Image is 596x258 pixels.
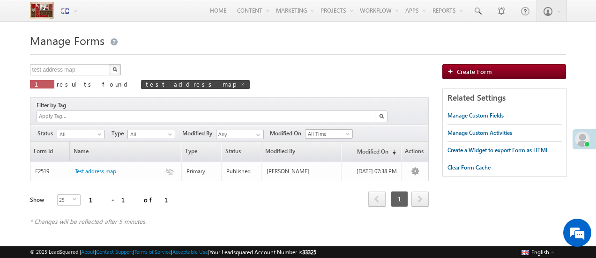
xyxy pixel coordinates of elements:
[70,142,181,161] a: Name
[38,112,94,120] input: Apply Tag...
[411,191,429,207] span: next
[402,142,428,161] span: Actions
[251,130,263,140] a: Show All Items
[73,197,80,201] span: select
[75,167,116,176] a: Test address map
[182,129,216,138] span: Modified By
[447,163,491,172] div: Clear Form Cache
[447,129,512,137] div: Manage Custom Activities
[172,249,208,255] a: Acceptable Use
[305,129,353,139] a: All Time
[411,192,429,207] a: next
[57,130,104,139] a: All
[30,196,50,204] div: Show
[35,167,66,176] div: F2519
[112,67,117,72] img: Search
[447,142,549,159] a: Create a Widget to export Form as HTML
[37,100,69,111] div: Filter by Tag
[30,217,429,226] div: * Changes will be reflected after 5 minutes.
[447,111,504,120] div: Manage Custom Fields
[457,67,492,75] span: Create Form
[346,167,397,176] div: [DATE] 07:38 PM
[447,146,549,155] div: Create a Widget to export Form as HTML
[134,249,171,255] a: Terms of Service
[379,114,384,118] img: Search
[57,80,131,88] span: results found
[391,191,408,207] span: 1
[447,107,504,124] a: Manage Custom Fields
[30,248,316,257] span: © 2025 LeadSquared | | | | |
[222,142,261,161] span: Status
[127,130,175,139] a: All
[57,130,102,139] span: All
[226,167,257,176] div: Published
[35,80,50,88] span: 1
[270,129,305,138] span: Modified On
[305,130,350,138] span: All Time
[37,129,57,138] span: Status
[89,194,179,205] div: 1 - 1 of 1
[146,80,236,88] span: test address map
[58,195,73,205] span: 25
[30,2,54,19] img: Custom Logo
[443,89,566,107] div: Related Settings
[186,167,217,176] div: Primary
[531,249,549,256] span: English
[368,192,386,207] a: prev
[30,33,104,48] span: Manage Forms
[447,68,457,74] img: add_icon.png
[30,142,69,161] a: Form Id
[342,142,401,161] a: Modified On(sorted descending)
[209,249,316,256] span: Your Leadsquared Account Number is
[128,130,172,139] span: All
[447,125,512,141] a: Manage Custom Activities
[388,148,396,156] span: (sorted descending)
[216,130,264,139] input: Type to Search
[112,129,127,138] span: Type
[262,142,341,161] a: Modified By
[182,142,221,161] span: Type
[75,168,116,175] span: Test address map
[302,249,316,256] span: 33325
[368,191,386,207] span: prev
[81,249,95,255] a: About
[519,246,557,258] button: English
[267,167,337,176] div: [PERSON_NAME]
[96,249,133,255] a: Contact Support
